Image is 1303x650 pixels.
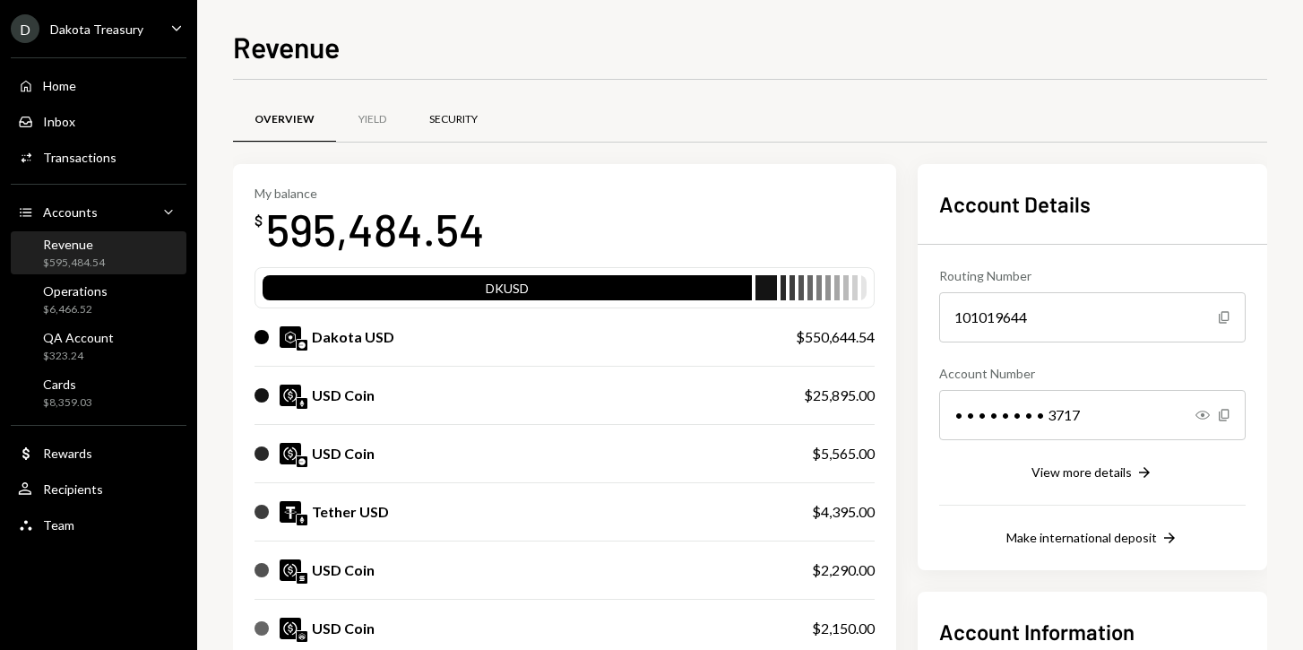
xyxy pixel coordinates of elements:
[43,395,92,411] div: $8,359.03
[11,325,186,368] a: QA Account$323.24
[939,617,1246,646] h2: Account Information
[939,189,1246,219] h2: Account Details
[43,204,98,220] div: Accounts
[297,573,307,584] img: solana-mainnet
[43,78,76,93] div: Home
[11,472,186,505] a: Recipients
[11,69,186,101] a: Home
[43,302,108,317] div: $6,466.52
[255,212,263,230] div: $
[43,377,92,392] div: Cards
[336,98,408,143] a: Yield
[255,186,485,201] div: My balance
[939,364,1246,383] div: Account Number
[297,340,307,351] img: base-mainnet
[280,326,301,348] img: DKUSD
[43,114,75,129] div: Inbox
[297,398,307,409] img: ethereum-mainnet
[11,14,39,43] div: D
[11,371,186,414] a: Cards$8,359.03
[11,231,186,274] a: Revenue$595,484.54
[280,501,301,523] img: USDT
[408,98,499,143] a: Security
[297,515,307,525] img: ethereum-mainnet
[255,112,315,127] div: Overview
[312,618,375,639] div: USD Coin
[266,201,485,257] div: 595,484.54
[312,443,375,464] div: USD Coin
[43,517,74,533] div: Team
[812,559,875,581] div: $2,290.00
[11,141,186,173] a: Transactions
[43,349,114,364] div: $323.24
[50,22,143,37] div: Dakota Treasury
[1006,530,1157,545] div: Make international deposit
[358,112,386,127] div: Yield
[11,278,186,321] a: Operations$6,466.52
[11,437,186,469] a: Rewards
[939,292,1246,342] div: 101019644
[429,112,478,127] div: Security
[1031,464,1132,480] div: View more details
[1006,529,1178,549] button: Make international deposit
[233,29,340,65] h1: Revenue
[280,559,301,581] img: USDC
[43,283,108,299] div: Operations
[11,508,186,541] a: Team
[263,279,752,304] div: DKUSD
[43,446,92,461] div: Rewards
[280,618,301,639] img: USDC
[43,150,116,165] div: Transactions
[812,443,875,464] div: $5,565.00
[804,385,875,406] div: $25,895.00
[43,330,114,345] div: QA Account
[11,195,186,228] a: Accounts
[280,443,301,464] img: USDC
[233,98,336,143] a: Overview
[939,390,1246,440] div: • • • • • • • • 3717
[312,559,375,581] div: USD Coin
[43,481,103,497] div: Recipients
[812,618,875,639] div: $2,150.00
[939,266,1246,285] div: Routing Number
[312,385,375,406] div: USD Coin
[297,631,307,642] img: arbitrum-mainnet
[43,237,105,252] div: Revenue
[280,385,301,406] img: USDC
[312,501,389,523] div: Tether USD
[297,456,307,467] img: base-mainnet
[11,105,186,137] a: Inbox
[43,256,105,271] div: $595,484.54
[796,326,875,348] div: $550,644.54
[312,326,394,348] div: Dakota USD
[812,501,875,523] div: $4,395.00
[1031,464,1153,483] button: View more details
